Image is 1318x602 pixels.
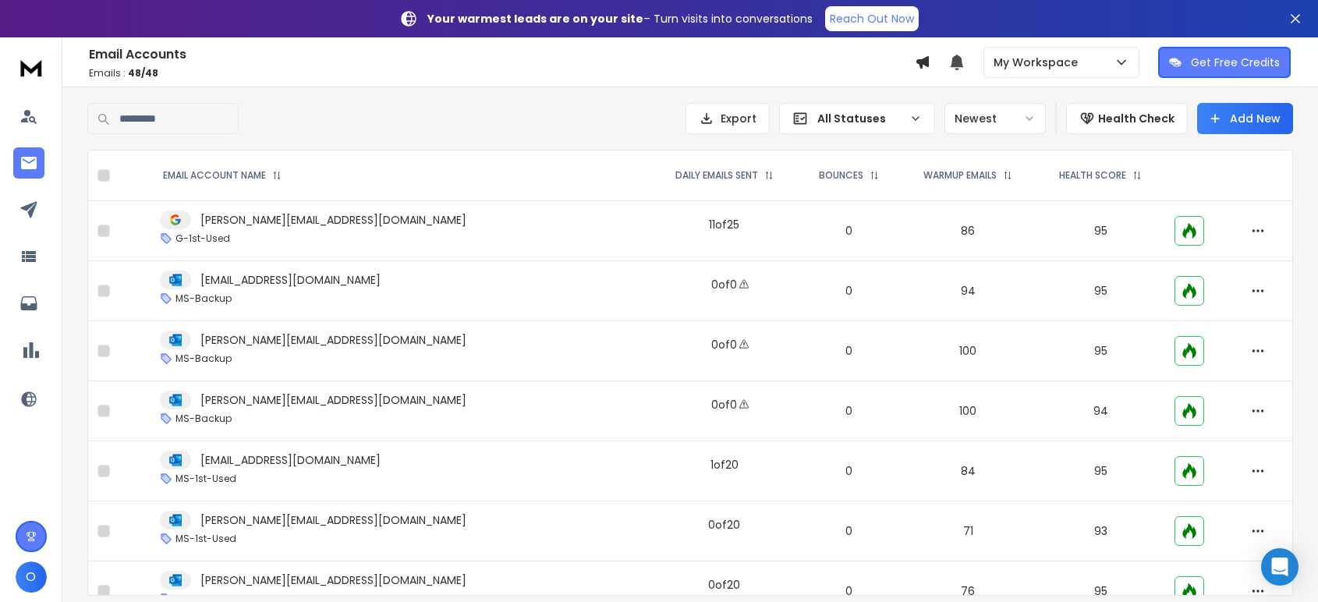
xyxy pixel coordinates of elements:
[200,272,381,288] p: [EMAIL_ADDRESS][DOMAIN_NAME]
[89,67,915,80] p: Emails :
[807,343,891,359] p: 0
[708,577,740,593] div: 0 of 20
[200,572,466,588] p: [PERSON_NAME][EMAIL_ADDRESS][DOMAIN_NAME]
[807,223,891,239] p: 0
[944,103,1046,134] button: Newest
[830,11,914,27] p: Reach Out Now
[200,392,466,408] p: [PERSON_NAME][EMAIL_ADDRESS][DOMAIN_NAME]
[708,517,740,533] div: 0 of 20
[709,217,739,232] div: 11 of 25
[711,337,737,352] div: 0 of 0
[923,169,997,182] p: WARMUP EMAILS
[163,169,282,182] div: EMAIL ACCOUNT NAME
[1036,381,1165,441] td: 94
[16,561,47,593] button: O
[1261,548,1299,586] div: Open Intercom Messenger
[1191,55,1280,70] p: Get Free Credits
[200,332,466,348] p: [PERSON_NAME][EMAIL_ADDRESS][DOMAIN_NAME]
[427,11,813,27] p: – Turn visits into conversations
[1098,111,1175,126] p: Health Check
[175,352,232,365] p: MS-Backup
[1036,441,1165,501] td: 95
[900,381,1036,441] td: 100
[807,283,891,299] p: 0
[900,501,1036,561] td: 71
[817,111,903,126] p: All Statuses
[900,321,1036,381] td: 100
[807,463,891,479] p: 0
[710,457,739,473] div: 1 of 20
[175,292,232,305] p: MS-Backup
[16,53,47,82] img: logo
[807,583,891,599] p: 0
[900,201,1036,261] td: 86
[175,413,232,425] p: MS-Backup
[711,397,737,413] div: 0 of 0
[200,452,381,468] p: [EMAIL_ADDRESS][DOMAIN_NAME]
[711,277,737,292] div: 0 of 0
[1036,321,1165,381] td: 95
[807,523,891,539] p: 0
[819,169,863,182] p: BOUNCES
[1059,169,1126,182] p: HEALTH SCORE
[175,533,236,545] p: MS-1st-Used
[994,55,1084,70] p: My Workspace
[825,6,919,31] a: Reach Out Now
[1036,501,1165,561] td: 93
[900,441,1036,501] td: 84
[1036,201,1165,261] td: 95
[427,11,643,27] strong: Your warmest leads are on your site
[1158,47,1291,78] button: Get Free Credits
[900,261,1036,321] td: 94
[1197,103,1293,134] button: Add New
[128,66,158,80] span: 48 / 48
[1036,261,1165,321] td: 95
[175,473,236,485] p: MS-1st-Used
[200,512,466,528] p: [PERSON_NAME][EMAIL_ADDRESS][DOMAIN_NAME]
[1066,103,1188,134] button: Health Check
[200,212,466,228] p: [PERSON_NAME][EMAIL_ADDRESS][DOMAIN_NAME]
[807,403,891,419] p: 0
[686,103,770,134] button: Export
[89,45,915,64] h1: Email Accounts
[675,169,758,182] p: DAILY EMAILS SENT
[175,232,230,245] p: G-1st-Used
